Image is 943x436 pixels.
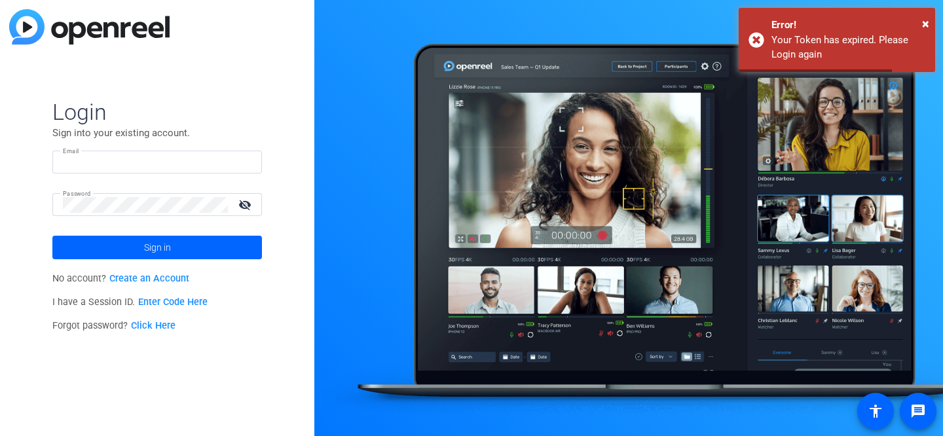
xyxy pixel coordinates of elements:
mat-label: Email [63,147,79,154]
a: Click Here [131,320,176,331]
div: Your Token has expired. Please Login again [771,33,925,62]
span: I have a Session ID. [52,297,208,308]
span: No account? [52,273,189,284]
input: Enter Email Address [63,154,251,170]
img: blue-gradient.svg [9,9,170,45]
a: Create an Account [109,273,189,284]
span: Login [52,98,262,126]
mat-icon: message [910,403,926,419]
div: Error! [771,18,925,33]
button: Close [922,14,929,33]
mat-icon: accessibility [868,403,883,419]
span: Sign in [144,231,171,264]
p: Sign into your existing account. [52,126,262,140]
button: Sign in [52,236,262,259]
span: Forgot password? [52,320,176,331]
mat-icon: visibility_off [231,195,262,214]
mat-label: Password [63,190,91,197]
a: Enter Code Here [138,297,208,308]
span: × [922,16,929,31]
